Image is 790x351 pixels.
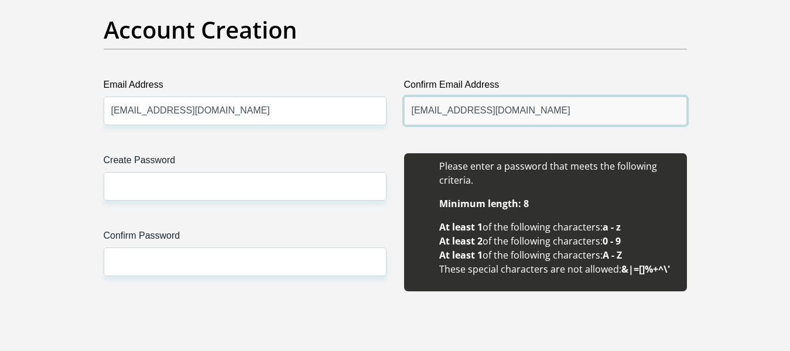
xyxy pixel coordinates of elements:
li: of the following characters: [439,234,675,248]
label: Create Password [104,153,387,172]
label: Email Address [104,78,387,97]
b: At least 1 [439,249,483,261]
b: At least 1 [439,221,483,233]
li: These special characters are not allowed: [439,262,675,276]
label: Confirm Password [104,229,387,247]
b: 0 - 9 [603,235,621,247]
input: Email Address [104,97,387,125]
b: At least 2 [439,235,483,247]
input: Create Password [104,172,387,201]
b: a - z [603,221,621,233]
li: of the following characters: [439,248,675,262]
li: Please enter a password that meets the following criteria. [439,159,675,187]
label: Confirm Email Address [404,78,687,97]
input: Confirm Email Address [404,97,687,125]
b: A - Z [603,249,622,261]
b: Minimum length: 8 [439,197,529,210]
h2: Account Creation [104,16,687,44]
input: Confirm Password [104,247,387,276]
li: of the following characters: [439,220,675,234]
b: &|=[]%+^\' [621,263,670,276]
